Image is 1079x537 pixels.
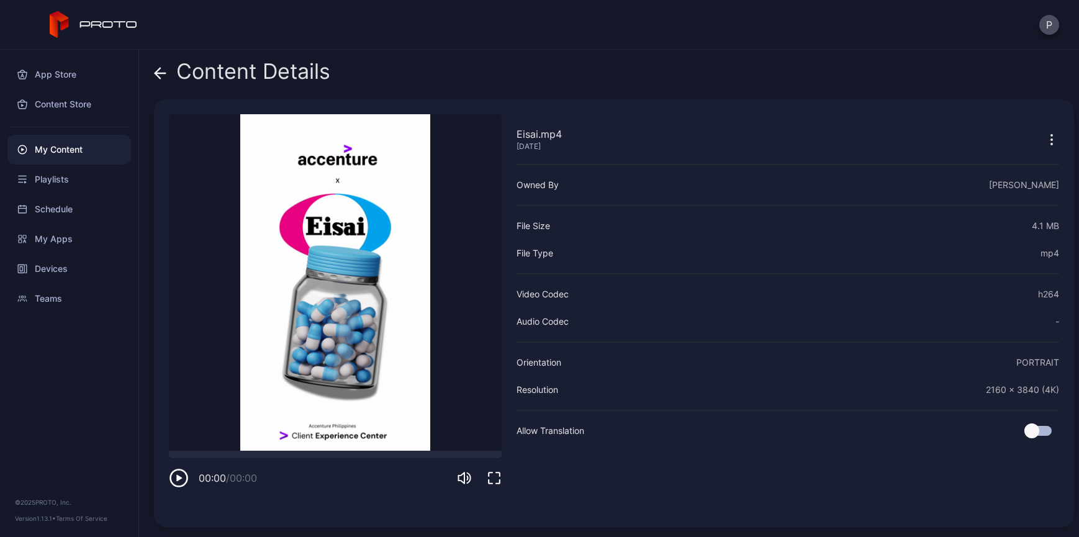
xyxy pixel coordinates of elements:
[989,178,1059,192] div: [PERSON_NAME]
[517,314,569,329] div: Audio Codec
[1039,15,1059,35] button: P
[7,89,131,119] a: Content Store
[7,224,131,254] a: My Apps
[517,355,561,370] div: Orientation
[517,219,550,233] div: File Size
[1016,355,1059,370] div: PORTRAIT
[56,515,107,522] a: Terms Of Service
[199,471,257,485] div: 00:00
[1038,287,1059,302] div: h264
[7,60,131,89] a: App Store
[7,254,131,284] a: Devices
[517,423,584,438] div: Allow Translation
[15,497,124,507] div: © 2025 PROTO, Inc.
[154,60,330,89] div: Content Details
[7,284,131,314] a: Teams
[517,127,562,142] div: Eisai.mp4
[517,178,559,192] div: Owned By
[1041,246,1059,261] div: mp4
[1055,314,1059,329] div: -
[517,246,553,261] div: File Type
[169,114,502,451] video: Sorry, your browser doesn‘t support embedded videos
[986,382,1059,397] div: 2160 x 3840 (4K)
[517,382,558,397] div: Resolution
[517,287,569,302] div: Video Codec
[7,194,131,224] a: Schedule
[7,135,131,165] a: My Content
[517,142,562,151] div: [DATE]
[226,472,257,484] span: / 00:00
[1032,219,1059,233] div: 4.1 MB
[15,515,56,522] span: Version 1.13.1 •
[7,165,131,194] a: Playlists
